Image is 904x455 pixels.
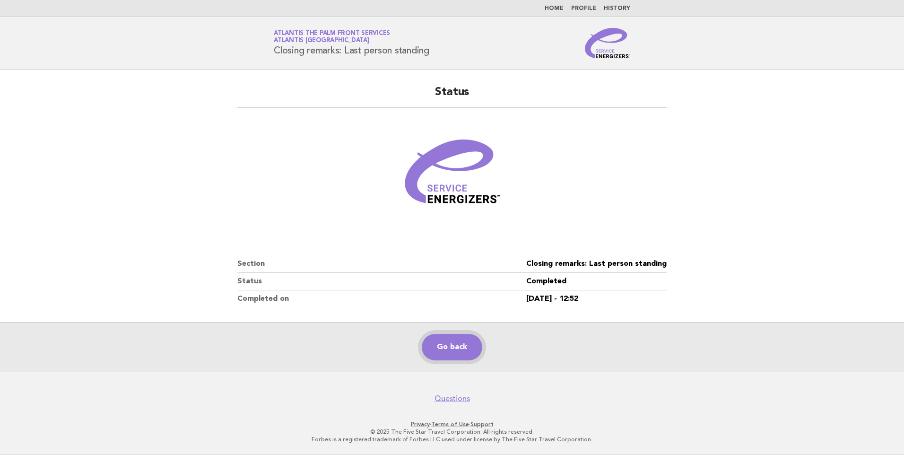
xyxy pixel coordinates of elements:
dt: Section [237,255,526,273]
a: Go back [422,334,482,360]
span: Atlantis [GEOGRAPHIC_DATA] [274,38,369,44]
a: Terms of Use [431,421,469,428]
dt: Status [237,273,526,290]
a: History [604,6,630,11]
a: Home [545,6,564,11]
img: Verified [395,119,509,233]
h1: Closing remarks: Last person standing [274,31,429,55]
a: Privacy [411,421,430,428]
p: · · [163,420,741,428]
dd: Closing remarks: Last person standing [526,255,667,273]
h2: Status [237,85,667,108]
p: © 2025 The Five Star Travel Corporation. All rights reserved. [163,428,741,436]
a: Atlantis The Palm Front ServicesAtlantis [GEOGRAPHIC_DATA] [274,30,390,44]
a: Profile [571,6,596,11]
a: Support [470,421,494,428]
p: Forbes is a registered trademark of Forbes LLC used under license by The Five Star Travel Corpora... [163,436,741,443]
img: Service Energizers [585,28,630,58]
a: Questions [435,394,470,403]
dd: [DATE] - 12:52 [526,290,667,307]
dt: Completed on [237,290,526,307]
dd: Completed [526,273,667,290]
